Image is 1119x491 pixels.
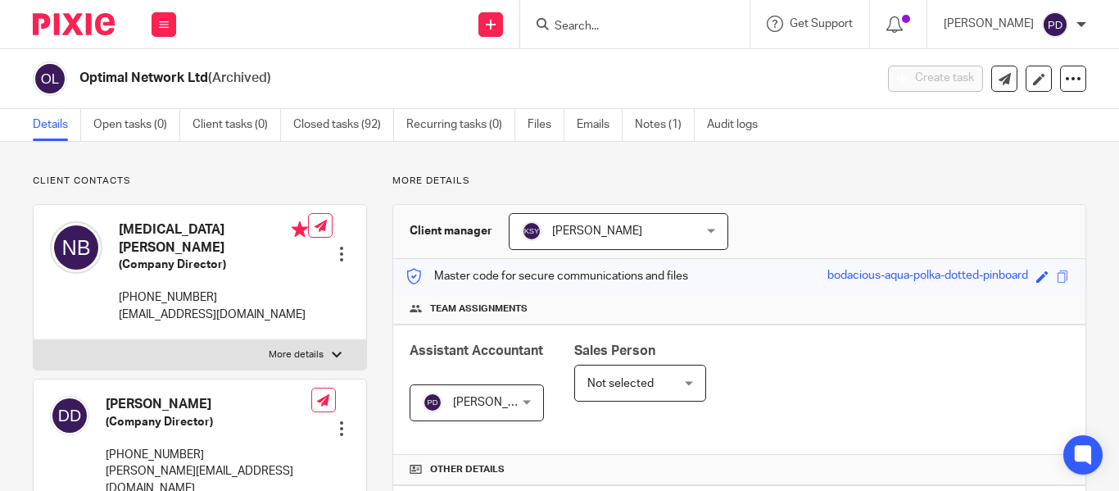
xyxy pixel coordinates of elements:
p: [PERSON_NAME] [944,16,1034,32]
input: Search [553,20,700,34]
img: svg%3E [423,393,442,412]
a: Closed tasks (92) [293,109,394,141]
a: Audit logs [707,109,770,141]
a: Notes (1) [635,109,695,141]
a: Details [33,109,81,141]
p: Master code for secure communications and files [405,268,688,284]
h5: (Company Director) [106,414,311,430]
p: More details [392,175,1086,188]
p: [PHONE_NUMBER] [106,447,311,463]
p: [EMAIL_ADDRESS][DOMAIN_NAME] [119,307,308,323]
span: Get Support [790,18,853,30]
p: Client contacts [33,175,367,188]
img: svg%3E [50,221,102,274]
span: Team assignments [430,302,528,316]
span: Assistant Accountant [410,344,543,357]
img: svg%3E [522,221,541,241]
img: svg%3E [1042,11,1068,38]
h4: [MEDICAL_DATA][PERSON_NAME] [119,221,308,257]
a: Recurring tasks (0) [406,109,515,141]
h5: (Company Director) [119,257,308,273]
img: Pixie [33,13,115,35]
h2: Optimal Network Ltd [79,70,707,87]
a: Emails [577,109,623,141]
p: [PHONE_NUMBER] [119,289,308,306]
i: Primary [292,221,308,238]
a: Open tasks (0) [93,109,180,141]
img: svg%3E [50,396,89,435]
span: Not selected [587,378,654,389]
h3: Client manager [410,223,492,239]
img: svg%3E [33,61,67,96]
h4: [PERSON_NAME] [106,396,311,413]
span: [PERSON_NAME] [453,397,543,408]
a: Client tasks (0) [193,109,281,141]
span: Sales Person [574,344,655,357]
span: (Archived) [208,71,271,84]
div: bodacious-aqua-polka-dotted-pinboard [827,267,1028,286]
a: Files [528,109,564,141]
span: Other details [430,463,505,476]
span: [PERSON_NAME] [552,225,642,237]
p: More details [269,348,324,361]
button: Create task [888,66,983,92]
